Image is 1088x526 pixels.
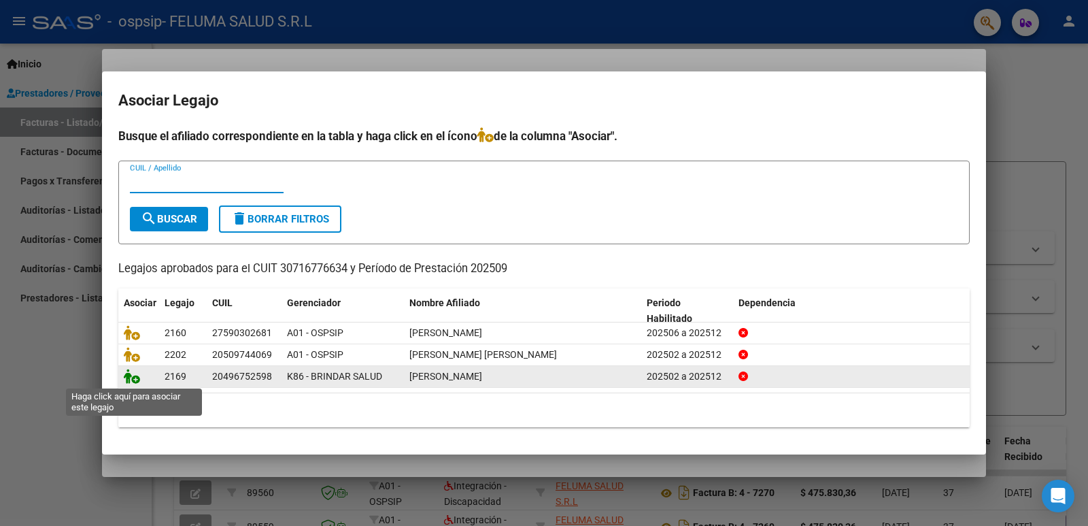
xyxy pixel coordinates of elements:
span: Legajo [165,297,194,308]
div: 202502 a 202512 [647,369,728,384]
span: 2202 [165,349,186,360]
datatable-header-cell: Asociar [118,289,159,333]
span: Nombre Afiliado [409,297,480,308]
span: K86 - BRINDAR SALUD [287,371,382,382]
span: MARTINEZ BAEZ FRANCISCO [409,371,482,382]
span: LOZANO PRADO JULIETA [409,327,482,338]
span: Asociar [124,297,156,308]
span: 2169 [165,371,186,382]
span: A01 - OSPSIP [287,327,343,338]
mat-icon: search [141,210,157,227]
mat-icon: delete [231,210,248,227]
button: Borrar Filtros [219,206,341,233]
div: 3 registros [118,393,970,427]
datatable-header-cell: Gerenciador [282,289,404,333]
span: CUIL [212,297,233,308]
span: Borrar Filtros [231,213,329,225]
span: Periodo Habilitado [647,297,692,324]
div: 27590302681 [212,325,272,341]
div: 202502 a 202512 [647,347,728,363]
span: Dependencia [738,297,796,308]
span: A01 - OSPSIP [287,349,343,360]
datatable-header-cell: Dependencia [733,289,970,333]
datatable-header-cell: CUIL [207,289,282,333]
span: 2160 [165,327,186,338]
button: Buscar [130,207,208,231]
span: Buscar [141,213,197,225]
datatable-header-cell: Legajo [159,289,207,333]
datatable-header-cell: Periodo Habilitado [641,289,733,333]
span: BONILLA ALBARRACIN PABLO ALAN [409,349,557,360]
datatable-header-cell: Nombre Afiliado [404,289,641,333]
h2: Asociar Legajo [118,88,970,114]
div: 202506 a 202512 [647,325,728,341]
h4: Busque el afiliado correspondiente en la tabla y haga click en el ícono de la columna "Asociar". [118,127,970,145]
div: Open Intercom Messenger [1042,480,1074,512]
div: 20509744069 [212,347,272,363]
span: Gerenciador [287,297,341,308]
p: Legajos aprobados para el CUIT 30716776634 y Período de Prestación 202509 [118,261,970,278]
div: 20496752598 [212,369,272,384]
